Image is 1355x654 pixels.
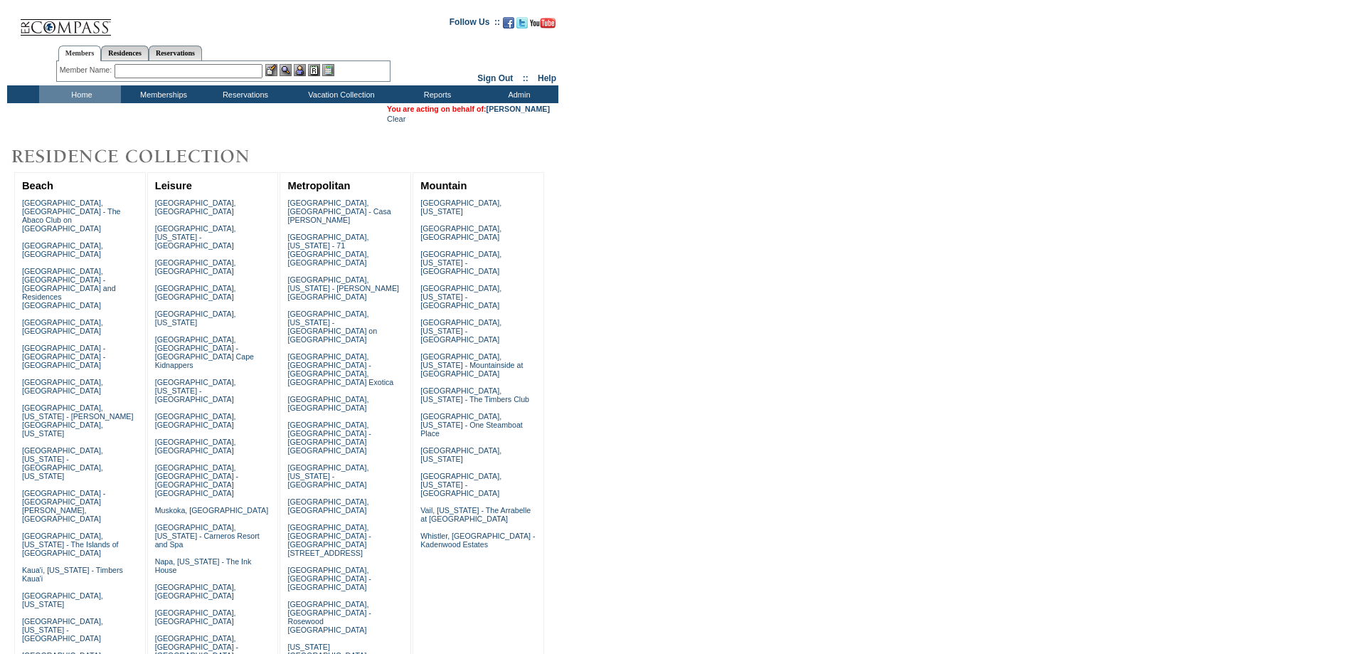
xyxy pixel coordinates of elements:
[287,310,377,344] a: [GEOGRAPHIC_DATA], [US_STATE] - [GEOGRAPHIC_DATA] on [GEOGRAPHIC_DATA]
[420,224,501,241] a: [GEOGRAPHIC_DATA], [GEOGRAPHIC_DATA]
[155,378,236,404] a: [GEOGRAPHIC_DATA], [US_STATE] - [GEOGRAPHIC_DATA]
[22,199,121,233] a: [GEOGRAPHIC_DATA], [GEOGRAPHIC_DATA] - The Abaco Club on [GEOGRAPHIC_DATA]
[420,506,531,523] a: Vail, [US_STATE] - The Arrabelle at [GEOGRAPHIC_DATA]
[22,241,103,258] a: [GEOGRAPHIC_DATA], [GEOGRAPHIC_DATA]
[420,318,501,344] a: [GEOGRAPHIC_DATA], [US_STATE] - [GEOGRAPHIC_DATA]
[387,105,550,113] span: You are acting on behalf of:
[477,85,558,103] td: Admin
[287,523,371,557] a: [GEOGRAPHIC_DATA], [GEOGRAPHIC_DATA] - [GEOGRAPHIC_DATA][STREET_ADDRESS]
[22,532,119,557] a: [GEOGRAPHIC_DATA], [US_STATE] - The Islands of [GEOGRAPHIC_DATA]
[203,85,285,103] td: Reservations
[287,233,368,267] a: [GEOGRAPHIC_DATA], [US_STATE] - 71 [GEOGRAPHIC_DATA], [GEOGRAPHIC_DATA]
[22,344,105,369] a: [GEOGRAPHIC_DATA] - [GEOGRAPHIC_DATA] - [GEOGRAPHIC_DATA]
[516,21,528,30] a: Follow us on Twitter
[420,250,501,275] a: [GEOGRAPHIC_DATA], [US_STATE] - [GEOGRAPHIC_DATA]
[287,600,371,634] a: [GEOGRAPHIC_DATA], [GEOGRAPHIC_DATA] - Rosewood [GEOGRAPHIC_DATA]
[477,73,513,83] a: Sign Out
[294,64,306,76] img: Impersonate
[58,46,102,61] a: Members
[287,180,350,191] a: Metropolitan
[155,199,236,216] a: [GEOGRAPHIC_DATA], [GEOGRAPHIC_DATA]
[420,199,501,216] a: [GEOGRAPHIC_DATA], [US_STATE]
[22,446,103,480] a: [GEOGRAPHIC_DATA], [US_STATE] - [GEOGRAPHIC_DATA], [US_STATE]
[101,46,149,60] a: Residences
[155,506,268,515] a: Muskoka, [GEOGRAPHIC_DATA]
[530,18,556,28] img: Subscribe to our YouTube Channel
[155,412,236,429] a: [GEOGRAPHIC_DATA], [GEOGRAPHIC_DATA]
[530,21,556,30] a: Subscribe to our YouTube Channel
[22,318,103,335] a: [GEOGRAPHIC_DATA], [GEOGRAPHIC_DATA]
[538,73,556,83] a: Help
[22,404,134,438] a: [GEOGRAPHIC_DATA], [US_STATE] - [PERSON_NAME][GEOGRAPHIC_DATA], [US_STATE]
[155,335,254,369] a: [GEOGRAPHIC_DATA], [GEOGRAPHIC_DATA] - [GEOGRAPHIC_DATA] Cape Kidnappers
[265,64,277,76] img: b_edit.gif
[39,85,121,103] td: Home
[22,591,103,608] a: [GEOGRAPHIC_DATA], [US_STATE]
[420,412,523,438] a: [GEOGRAPHIC_DATA], [US_STATE] - One Steamboat Place
[22,267,116,310] a: [GEOGRAPHIC_DATA], [GEOGRAPHIC_DATA] - [GEOGRAPHIC_DATA] and Residences [GEOGRAPHIC_DATA]
[420,472,501,497] a: [GEOGRAPHIC_DATA], [US_STATE] - [GEOGRAPHIC_DATA]
[149,46,202,60] a: Reservations
[285,85,395,103] td: Vacation Collection
[121,85,203,103] td: Memberships
[287,395,368,412] a: [GEOGRAPHIC_DATA], [GEOGRAPHIC_DATA]
[503,21,514,30] a: Become our fan on Facebook
[420,386,529,404] a: [GEOGRAPHIC_DATA], [US_STATE] - The Timbers Club
[22,489,105,523] a: [GEOGRAPHIC_DATA] - [GEOGRAPHIC_DATA][PERSON_NAME], [GEOGRAPHIC_DATA]
[155,180,192,191] a: Leisure
[7,142,285,171] img: Destinations by Exclusive Resorts
[287,275,399,301] a: [GEOGRAPHIC_DATA], [US_STATE] - [PERSON_NAME][GEOGRAPHIC_DATA]
[22,617,103,643] a: [GEOGRAPHIC_DATA], [US_STATE] - [GEOGRAPHIC_DATA]
[287,421,371,455] a: [GEOGRAPHIC_DATA], [GEOGRAPHIC_DATA] - [GEOGRAPHIC_DATA] [GEOGRAPHIC_DATA]
[523,73,528,83] span: ::
[155,557,252,574] a: Napa, [US_STATE] - The Ink House
[420,284,501,310] a: [GEOGRAPHIC_DATA], [US_STATE] - [GEOGRAPHIC_DATA]
[7,21,18,22] img: i.gif
[155,224,236,250] a: [GEOGRAPHIC_DATA], [US_STATE] - [GEOGRAPHIC_DATA]
[420,352,523,378] a: [GEOGRAPHIC_DATA], [US_STATE] - Mountainside at [GEOGRAPHIC_DATA]
[155,523,260,549] a: [GEOGRAPHIC_DATA], [US_STATE] - Carneros Resort and Spa
[155,438,236,455] a: [GEOGRAPHIC_DATA], [GEOGRAPHIC_DATA]
[287,199,390,224] a: [GEOGRAPHIC_DATA], [GEOGRAPHIC_DATA] - Casa [PERSON_NAME]
[22,378,103,395] a: [GEOGRAPHIC_DATA], [GEOGRAPHIC_DATA]
[287,497,368,515] a: [GEOGRAPHIC_DATA], [GEOGRAPHIC_DATA]
[155,258,236,275] a: [GEOGRAPHIC_DATA], [GEOGRAPHIC_DATA]
[487,105,550,113] a: [PERSON_NAME]
[387,115,405,123] a: Clear
[280,64,292,76] img: View
[308,64,320,76] img: Reservations
[155,284,236,301] a: [GEOGRAPHIC_DATA], [GEOGRAPHIC_DATA]
[22,180,53,191] a: Beach
[155,608,236,626] a: [GEOGRAPHIC_DATA], [GEOGRAPHIC_DATA]
[450,16,500,33] td: Follow Us ::
[420,446,501,463] a: [GEOGRAPHIC_DATA], [US_STATE]
[155,310,236,327] a: [GEOGRAPHIC_DATA], [US_STATE]
[155,463,238,497] a: [GEOGRAPHIC_DATA], [GEOGRAPHIC_DATA] - [GEOGRAPHIC_DATA] [GEOGRAPHIC_DATA]
[19,7,112,36] img: Compass Home
[516,17,528,28] img: Follow us on Twitter
[287,352,393,386] a: [GEOGRAPHIC_DATA], [GEOGRAPHIC_DATA] - [GEOGRAPHIC_DATA], [GEOGRAPHIC_DATA] Exotica
[395,85,477,103] td: Reports
[503,17,514,28] img: Become our fan on Facebook
[60,64,115,76] div: Member Name:
[322,64,334,76] img: b_calculator.gif
[420,180,467,191] a: Mountain
[22,566,123,583] a: Kaua'i, [US_STATE] - Timbers Kaua'i
[420,532,535,549] a: Whistler, [GEOGRAPHIC_DATA] - Kadenwood Estates
[287,463,368,489] a: [GEOGRAPHIC_DATA], [US_STATE] - [GEOGRAPHIC_DATA]
[287,566,371,591] a: [GEOGRAPHIC_DATA], [GEOGRAPHIC_DATA] - [GEOGRAPHIC_DATA]
[155,583,236,600] a: [GEOGRAPHIC_DATA], [GEOGRAPHIC_DATA]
